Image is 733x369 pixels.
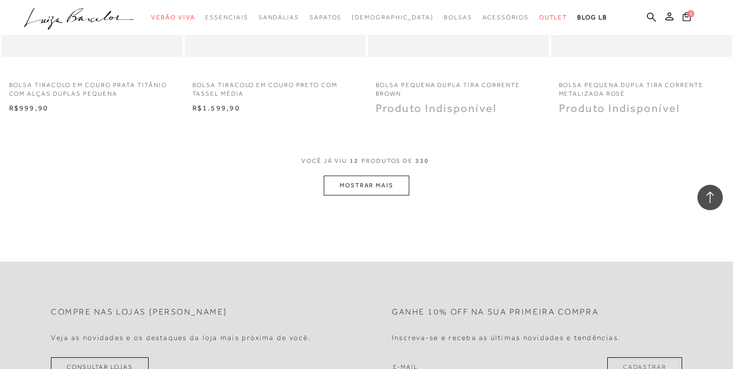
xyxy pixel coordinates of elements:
span: Sapatos [309,14,342,21]
a: categoryNavScreenReaderText [483,8,529,27]
h2: Compre nas lojas [PERSON_NAME] [51,307,228,317]
span: 330 [415,157,429,176]
a: categoryNavScreenReaderText [205,8,248,27]
span: Acessórios [483,14,529,21]
button: MOSTRAR MAIS [324,176,409,195]
span: Produto Indisponível [376,102,497,115]
a: categoryNavScreenReaderText [259,8,299,27]
span: PRODUTOS DE [361,157,413,165]
span: R$1.599,90 [192,104,240,112]
button: 0 [680,11,694,25]
a: categoryNavScreenReaderText [151,8,195,27]
span: [DEMOGRAPHIC_DATA] [352,14,434,21]
h4: Inscreva-se e receba as últimas novidades e tendências. [392,333,621,342]
h4: Veja as novidades e os destaques da loja mais próxima de você. [51,333,311,342]
span: 12 [350,157,359,176]
span: Produto Indisponível [559,102,681,115]
span: Sandálias [259,14,299,21]
a: BLOG LB [577,8,607,27]
a: BOLSA TIRACOLO EM COURO PRATA TITÂNIO COM ALÇAS DUPLAS PEQUENA [2,75,182,98]
span: R$999,90 [9,104,49,112]
span: BLOG LB [577,14,607,21]
a: categoryNavScreenReaderText [539,8,568,27]
a: categoryNavScreenReaderText [444,8,472,27]
span: Essenciais [205,14,248,21]
a: Bolsa pequena dupla tira corrente brown [368,75,549,98]
span: Bolsas [444,14,472,21]
a: BOLSA PEQUENA DUPLA TIRA CORRENTE METALIZADA ROSÉ [551,75,732,98]
span: 0 [687,10,694,17]
h2: Ganhe 10% off na sua primeira compra [392,307,599,317]
span: Outlet [539,14,568,21]
a: BOLSA TIRACOLO EM COURO PRETO COM TASSEL MÉDIA [185,75,365,98]
span: VOCê JÁ VIU [301,157,347,165]
a: noSubCategoriesText [352,8,434,27]
a: categoryNavScreenReaderText [309,8,342,27]
span: Verão Viva [151,14,195,21]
